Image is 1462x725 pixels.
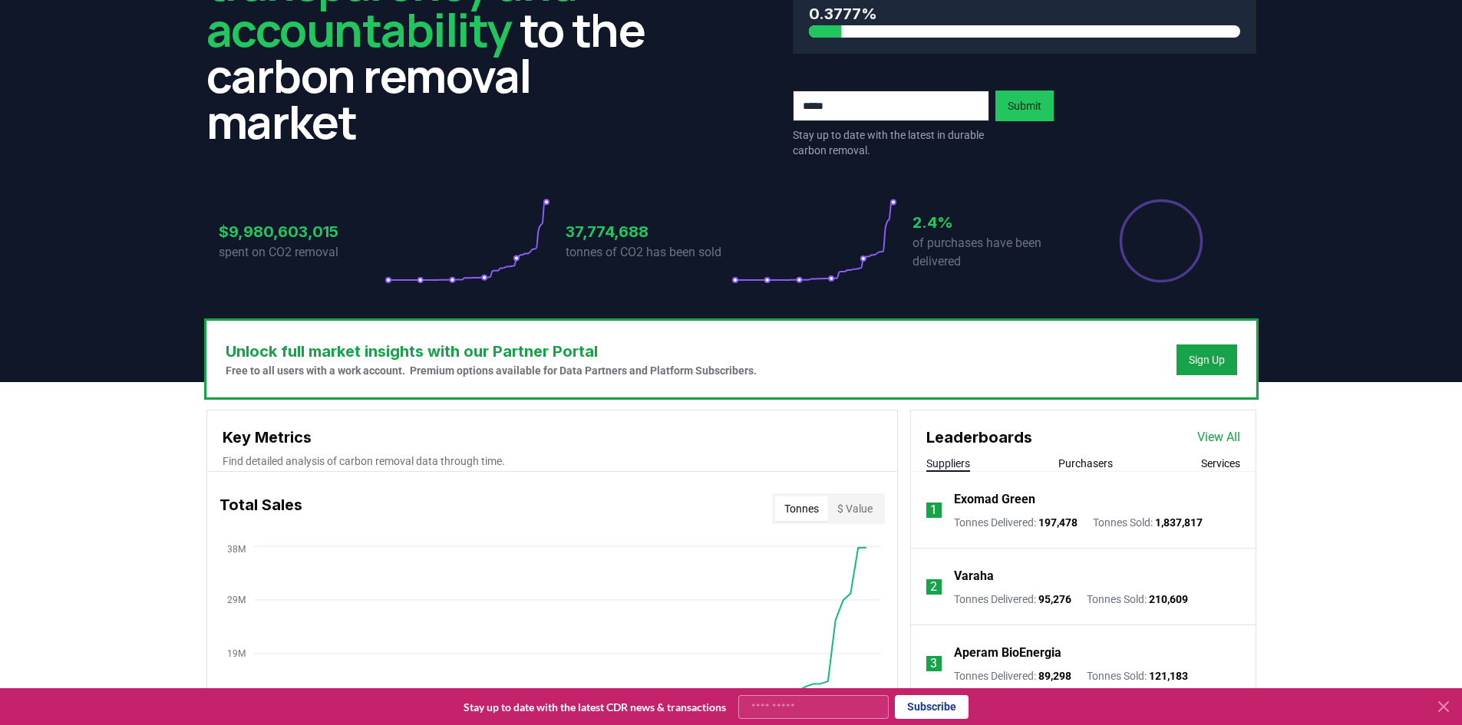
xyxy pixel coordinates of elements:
[793,127,989,158] p: Stay up to date with the latest in durable carbon removal.
[926,456,970,471] button: Suppliers
[954,567,994,585] a: Varaha
[227,648,246,659] tspan: 19M
[954,490,1035,509] a: Exomad Green
[219,493,302,524] h3: Total Sales
[1197,428,1240,447] a: View All
[954,592,1071,607] p: Tonnes Delivered :
[1058,456,1113,471] button: Purchasers
[828,496,882,521] button: $ Value
[227,544,246,555] tspan: 38M
[1201,456,1240,471] button: Services
[223,426,882,449] h3: Key Metrics
[1038,593,1071,605] span: 95,276
[566,220,731,243] h3: 37,774,688
[1038,516,1078,529] span: 197,478
[227,595,246,605] tspan: 29M
[1149,670,1188,682] span: 121,183
[930,654,937,673] p: 3
[1149,593,1188,605] span: 210,609
[913,211,1078,234] h3: 2.4%
[566,243,731,262] p: tonnes of CO2 has been sold
[930,578,937,596] p: 2
[226,340,757,363] h3: Unlock full market insights with our Partner Portal
[1155,516,1203,529] span: 1,837,817
[1087,592,1188,607] p: Tonnes Sold :
[926,426,1032,449] h3: Leaderboards
[1093,515,1203,530] p: Tonnes Sold :
[1177,344,1237,375] button: Sign Up
[1118,198,1204,284] div: Percentage of sales delivered
[1189,352,1225,367] a: Sign Up
[1038,670,1071,682] span: 89,298
[954,515,1078,530] p: Tonnes Delivered :
[775,496,828,521] button: Tonnes
[954,644,1061,662] a: Aperam BioEnergia
[995,91,1054,121] button: Submit
[219,243,384,262] p: spent on CO2 removal
[223,453,882,469] p: Find detailed analysis of carbon removal data through time.
[226,363,757,378] p: Free to all users with a work account. Premium options available for Data Partners and Platform S...
[809,2,1240,25] h3: 0.3777%
[913,234,1078,271] p: of purchases have been delivered
[954,668,1071,684] p: Tonnes Delivered :
[930,501,937,519] p: 1
[219,220,384,243] h3: $9,980,603,015
[1087,668,1188,684] p: Tonnes Sold :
